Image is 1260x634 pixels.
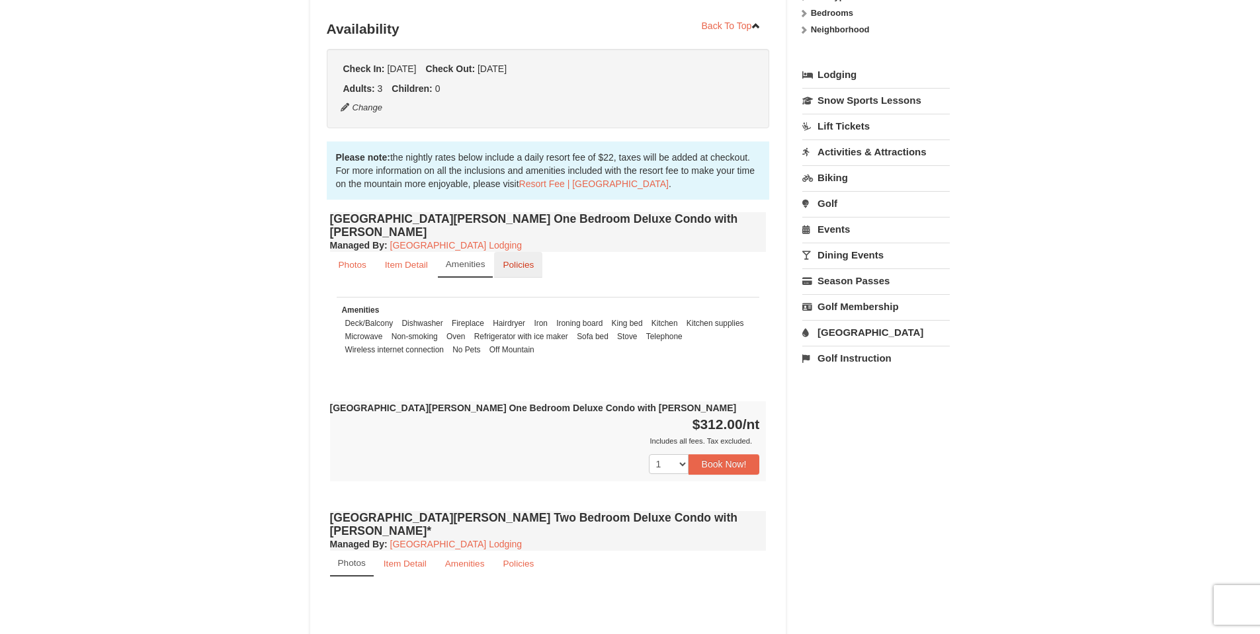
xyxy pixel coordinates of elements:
a: Season Passes [802,268,950,293]
span: [DATE] [387,63,416,74]
strong: $312.00 [693,416,760,432]
a: Policies [494,551,542,576]
strong: Check Out: [425,63,475,74]
a: Golf [802,191,950,216]
a: Golf Instruction [802,346,950,370]
a: Lift Tickets [802,114,950,138]
li: Stove [614,330,640,343]
small: Item Detail [385,260,428,270]
li: Kitchen [648,317,681,330]
li: Iron [530,317,551,330]
a: [GEOGRAPHIC_DATA] Lodging [390,240,522,251]
li: Sofa bed [573,330,612,343]
strong: : [330,539,388,549]
li: Fireplace [448,317,487,330]
small: Photos [338,558,366,568]
span: [DATE] [478,63,507,74]
a: Item Detail [376,252,437,278]
small: Item Detail [384,559,427,569]
li: Ironing board [553,317,606,330]
li: Non-smoking [388,330,441,343]
a: Item Detail [375,551,435,576]
a: Golf Membership [802,294,950,319]
button: Change [340,100,384,115]
span: Managed By [330,240,384,251]
strong: Children: [392,83,432,94]
li: Deck/Balcony [342,317,397,330]
li: No Pets [449,343,483,356]
a: Resort Fee | [GEOGRAPHIC_DATA] [519,178,669,189]
span: 3 [378,83,383,94]
li: Off Mountain [486,343,538,356]
strong: Please note: [336,152,390,163]
a: [GEOGRAPHIC_DATA] [802,320,950,344]
a: Events [802,217,950,241]
a: Back To Top [693,16,770,36]
button: Book Now! [689,454,760,474]
a: Photos [330,252,375,278]
a: Amenities [437,551,493,576]
a: Activities & Attractions [802,139,950,164]
a: Photos [330,551,374,576]
a: [GEOGRAPHIC_DATA] Lodging [390,539,522,549]
li: Wireless internet connection [342,343,447,356]
li: Hairdryer [489,317,528,330]
li: Refrigerator with ice maker [471,330,571,343]
a: Biking [802,165,950,190]
small: Amenities [446,259,485,269]
li: Microwave [342,330,386,343]
h3: Availability [327,16,770,42]
strong: Check In: [343,63,385,74]
a: Snow Sports Lessons [802,88,950,112]
a: Amenities [438,252,493,278]
span: Managed By [330,539,384,549]
div: Includes all fees. Tax excluded. [330,434,760,448]
li: Oven [443,330,468,343]
a: Policies [494,252,542,278]
div: the nightly rates below include a daily resort fee of $22, taxes will be added at checkout. For m... [327,141,770,200]
li: Telephone [643,330,686,343]
li: Kitchen supplies [683,317,747,330]
h4: [GEOGRAPHIC_DATA][PERSON_NAME] Two Bedroom Deluxe Condo with [PERSON_NAME]* [330,511,767,537]
small: Photos [339,260,366,270]
small: Policies [503,260,534,270]
strong: Neighborhood [811,24,870,34]
a: Dining Events [802,243,950,267]
strong: Adults: [343,83,375,94]
strong: [GEOGRAPHIC_DATA][PERSON_NAME] One Bedroom Deluxe Condo with [PERSON_NAME] [330,403,737,413]
li: Dishwasher [399,317,446,330]
small: Policies [503,559,534,569]
strong: : [330,240,388,251]
small: Amenities [445,559,485,569]
strong: Bedrooms [811,8,853,18]
small: Amenities [342,305,380,315]
li: King bed [609,317,646,330]
a: Lodging [802,63,950,87]
span: 0 [435,83,441,94]
span: /nt [743,416,760,432]
h4: [GEOGRAPHIC_DATA][PERSON_NAME] One Bedroom Deluxe Condo with [PERSON_NAME] [330,212,767,239]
